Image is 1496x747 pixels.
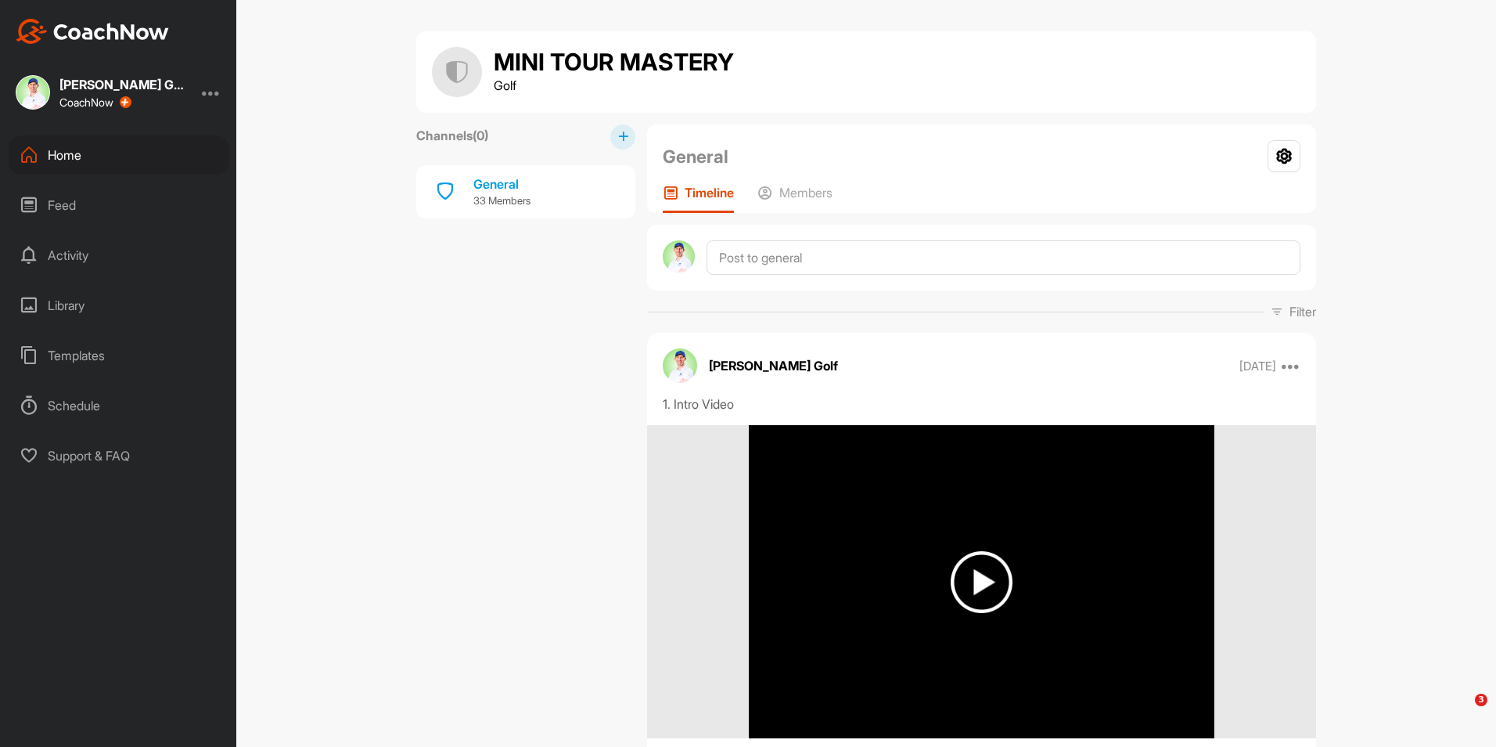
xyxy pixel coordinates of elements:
label: Channels ( 0 ) [416,126,488,145]
div: Activity [9,236,229,275]
p: 33 Members [473,193,530,209]
div: Templates [9,336,229,375]
img: media [749,425,1214,738]
div: [PERSON_NAME] Golf [59,78,185,91]
p: Timeline [685,185,734,200]
div: Library [9,286,229,325]
div: Home [9,135,229,175]
div: Feed [9,186,229,225]
img: play [951,551,1012,613]
div: CoachNow [59,96,131,109]
img: CoachNow [16,19,169,44]
img: avatar [663,240,695,272]
iframe: Intercom live chat [1443,694,1480,731]
h2: General [663,143,728,170]
p: [PERSON_NAME] Golf [709,356,838,375]
img: square_a4120018e3a3d6688c6919095981194a.jpg [16,75,50,110]
p: Filter [1289,302,1316,321]
div: 1. Intro Video [663,395,1300,413]
p: Members [779,185,833,200]
p: [DATE] [1239,359,1276,374]
div: Schedule [9,386,229,425]
p: Golf [494,76,734,95]
img: group [432,47,482,97]
span: 3 [1475,694,1487,706]
h1: MINI TOUR MASTERY [494,49,734,76]
img: avatar [663,348,697,383]
div: Support & FAQ [9,436,229,475]
div: General [473,175,530,193]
